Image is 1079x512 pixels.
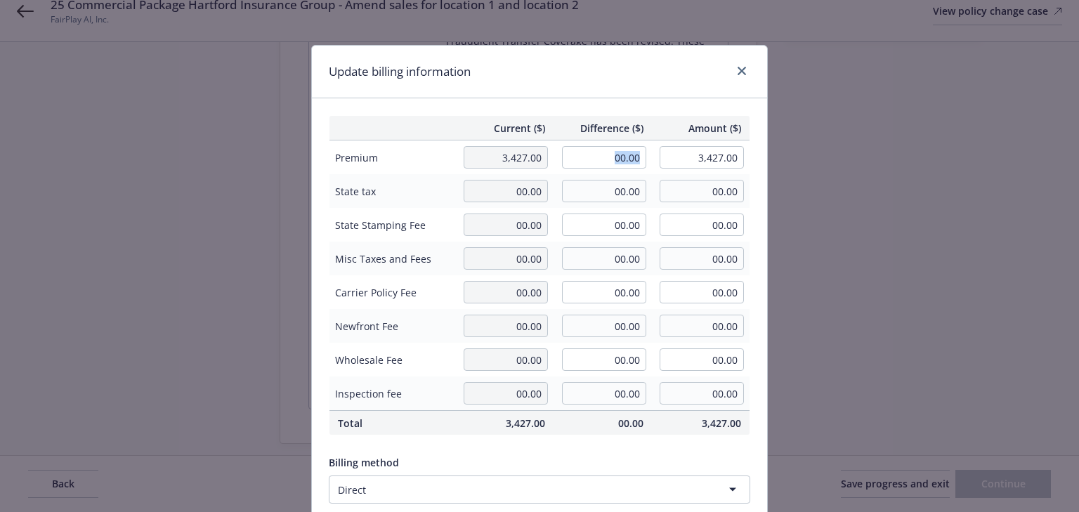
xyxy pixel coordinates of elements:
span: Misc Taxes and Fees [335,251,450,266]
span: Billing method [329,456,399,469]
span: 3,427.00 [660,416,742,431]
span: 00.00 [562,416,643,431]
span: State tax [335,184,450,199]
span: Wholesale Fee [335,353,450,367]
span: Amount ($) [660,121,742,136]
span: Carrier Policy Fee [335,285,450,300]
a: close [733,63,750,79]
span: Newfront Fee [335,319,450,334]
span: Total [338,416,447,431]
span: 3,427.00 [464,416,545,431]
h1: Update billing information [329,63,471,81]
span: Inspection fee [335,386,450,401]
span: Difference ($) [562,121,643,136]
span: Current ($) [464,121,545,136]
span: Premium [335,150,450,165]
span: State Stamping Fee [335,218,450,232]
